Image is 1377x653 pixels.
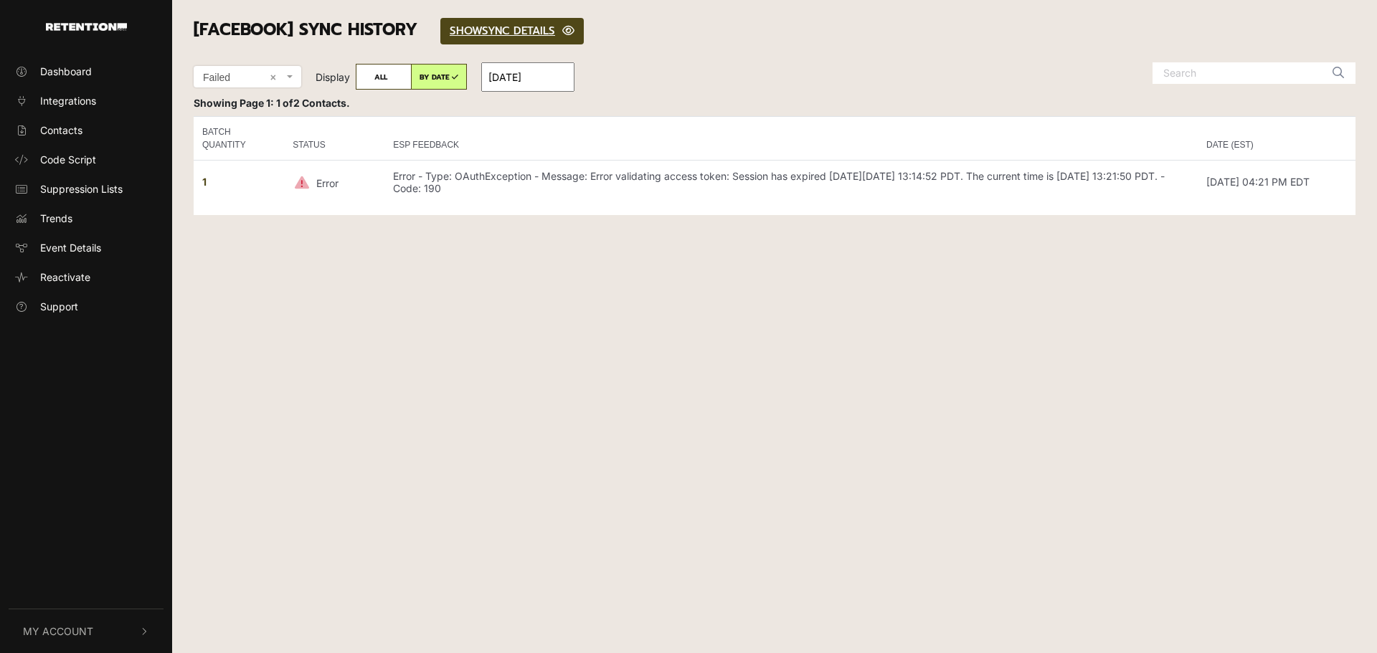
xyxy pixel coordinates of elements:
[40,240,101,255] span: Event Details
[440,18,584,44] a: SHOWSYNC DETAILS
[40,93,96,108] span: Integrations
[9,295,164,318] a: Support
[9,118,164,142] a: Contacts
[293,97,350,109] span: 2 Contacts.
[384,116,1198,160] th: ESP FEEDBACK
[9,265,164,289] a: Reactivate
[40,270,90,285] span: Reactivate
[194,97,350,109] strong: Showing Page 1: 1 of
[356,64,412,90] label: ALL
[450,23,482,39] span: SHOW
[40,64,92,79] span: Dashboard
[393,171,1189,195] p: Error - Type: OAuthException - Message: Error validating access token: Session has expired [DATE]...
[46,23,127,31] img: Retention.com
[9,59,164,83] a: Dashboard
[316,176,339,189] small: Error
[9,206,164,230] a: Trends
[40,299,78,314] span: Support
[194,66,301,87] span: Failed
[270,70,276,85] span: Remove all items
[284,116,384,160] th: STATUS
[9,609,164,653] button: My Account
[40,152,96,167] span: Code Script
[40,123,82,138] span: Contacts
[9,177,164,201] a: Suppression Lists
[1198,160,1355,204] td: [DATE] 04:21 PM EDT
[9,148,164,171] a: Code Script
[40,181,123,196] span: Suppression Lists
[203,70,283,85] span: Failed
[194,116,284,160] th: BATCH QUANTITY
[9,236,164,259] a: Event Details
[23,624,93,639] span: My Account
[1198,116,1355,160] th: DATE (EST)
[202,176,207,188] strong: 1
[40,211,72,226] span: Trends
[9,89,164,113] a: Integrations
[1153,62,1325,84] input: Search
[194,17,417,42] span: [Facebook] SYNC HISTORY
[316,71,350,83] span: Display
[411,64,467,90] label: BY DATE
